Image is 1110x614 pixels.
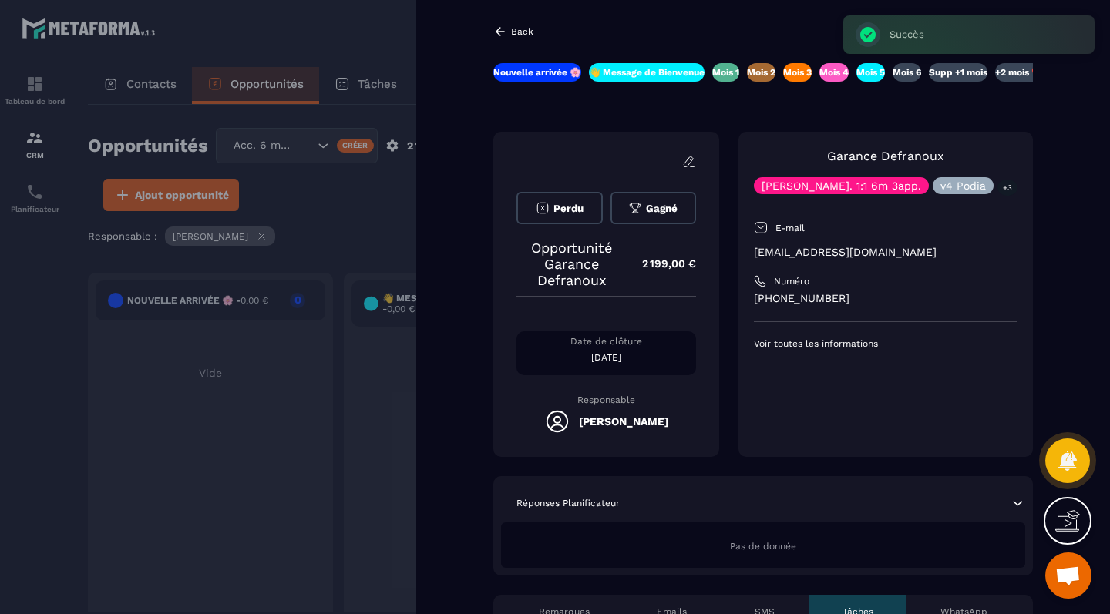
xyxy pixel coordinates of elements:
[997,180,1017,196] p: +3
[940,180,986,191] p: v4 Podia
[610,192,697,224] button: Gagné
[754,291,1017,306] p: [PHONE_NUMBER]
[1045,552,1091,599] div: Ouvrir le chat
[762,180,921,191] p: [PERSON_NAME]. 1:1 6m 3app.
[754,337,1017,350] p: Voir toutes les informations
[774,275,809,287] p: Numéro
[579,415,668,428] h5: [PERSON_NAME]
[516,351,696,364] p: [DATE]
[775,222,805,234] p: E-mail
[646,203,678,214] span: Gagné
[754,245,1017,260] p: [EMAIL_ADDRESS][DOMAIN_NAME]
[516,192,603,224] button: Perdu
[516,240,627,288] p: Opportunité Garance Defranoux
[553,203,584,214] span: Perdu
[516,394,696,405] p: Responsable
[730,541,796,552] span: Pas de donnée
[516,335,696,347] p: Date de clôture
[827,149,944,163] a: Garance Defranoux
[516,497,620,509] p: Réponses Planificateur
[627,249,696,279] p: 2 199,00 €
